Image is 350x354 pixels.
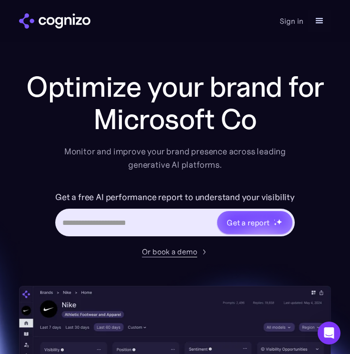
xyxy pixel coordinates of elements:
[26,71,324,103] h1: Optimize your brand for
[276,219,282,225] img: star
[274,219,275,221] img: star
[227,217,270,228] div: Get a report
[274,223,277,226] img: star
[280,15,303,27] a: Sign in
[58,145,292,172] div: Monitor and improve your brand presence across leading generative AI platforms.
[26,103,324,137] div: Microsoft Co
[55,191,295,204] label: Get a free AI performance report to understand your visibility
[216,210,293,235] a: Get a reportstarstarstar
[142,246,197,257] div: Or book a demo
[308,10,331,32] div: menu
[55,191,295,241] form: Hero URL Input Form
[318,322,340,344] div: Open Intercom Messenger
[19,13,90,29] a: home
[142,246,209,257] a: Or book a demo
[19,13,90,29] img: cognizo logo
